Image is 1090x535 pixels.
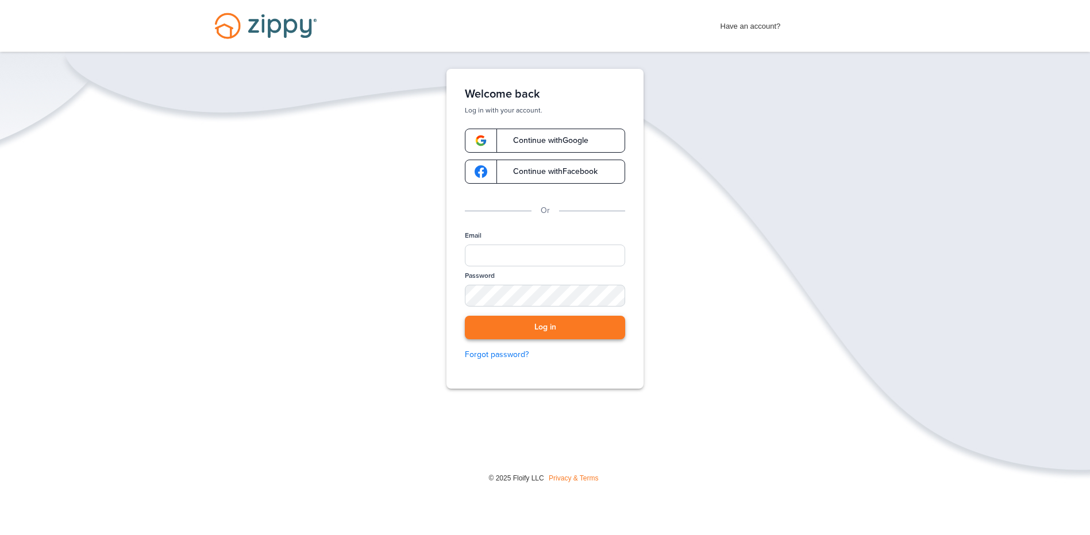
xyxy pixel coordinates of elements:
[465,106,625,115] p: Log in with your account.
[502,168,598,176] span: Continue with Facebook
[465,316,625,339] button: Log in
[465,271,495,281] label: Password
[465,129,625,153] a: google-logoContinue withGoogle
[465,348,625,361] a: Forgot password?
[721,14,781,33] span: Have an account?
[541,204,550,217] p: Or
[475,165,487,178] img: google-logo
[465,245,625,266] input: Email
[475,134,487,147] img: google-logo
[502,137,588,145] span: Continue with Google
[465,285,625,307] input: Password
[465,231,482,241] label: Email
[465,87,625,101] h1: Welcome back
[465,160,625,184] a: google-logoContinue withFacebook
[549,474,598,482] a: Privacy & Terms
[488,474,544,482] span: © 2025 Floify LLC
